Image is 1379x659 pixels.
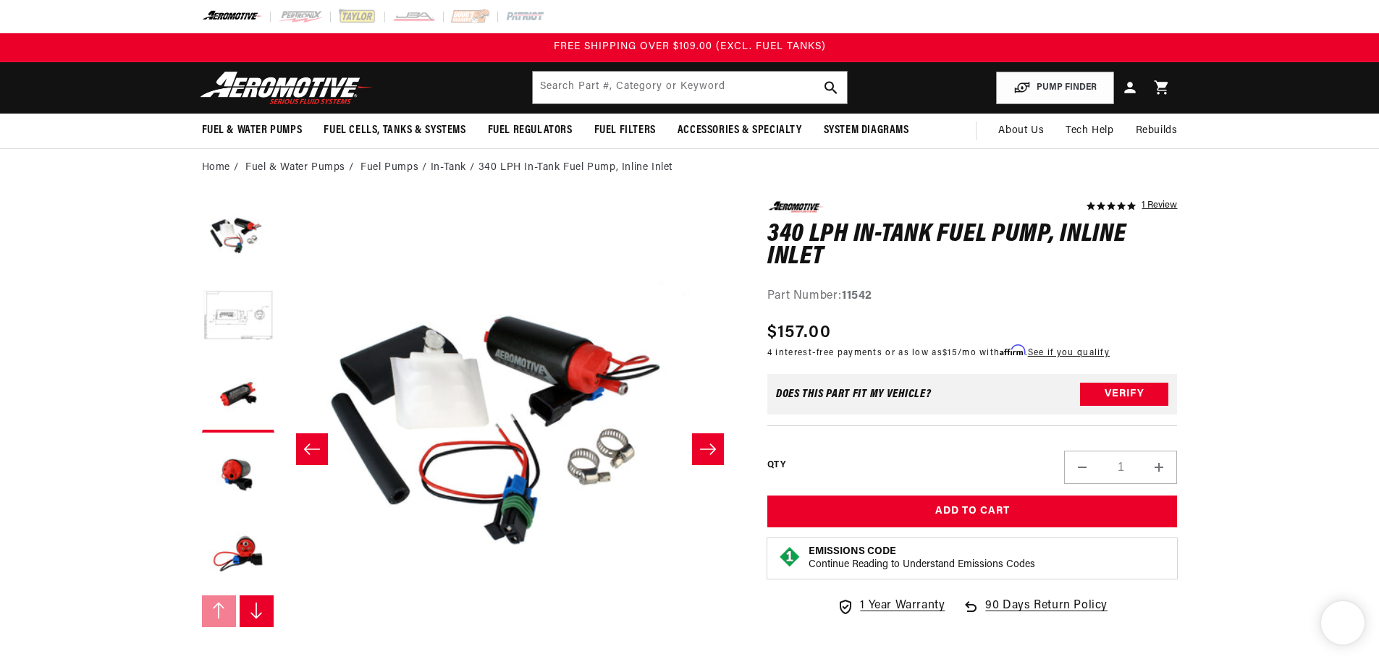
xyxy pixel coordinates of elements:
[296,433,328,465] button: Slide left
[996,72,1114,104] button: PUMP FINDER
[813,114,920,148] summary: System Diagrams
[1066,123,1113,139] span: Tech Help
[477,114,583,148] summary: Fuel Regulators
[533,72,847,103] input: Search by Part Number, Category or Keyword
[478,160,672,176] li: 340 LPH In-Tank Fuel Pump, Inline Inlet
[987,114,1055,148] a: About Us
[776,388,932,400] div: Does This part fit My vehicle?
[1080,383,1168,406] button: Verify
[1000,345,1025,356] span: Affirm
[667,114,813,148] summary: Accessories & Specialty
[202,281,274,353] button: Load image 2 in gallery view
[1028,349,1110,357] a: See if you qualify - Learn more about Affirm Financing (opens in modal)
[809,546,896,557] strong: Emissions Code
[837,597,945,616] a: 1 Year Warranty
[1125,114,1189,148] summary: Rebuilds
[324,123,465,138] span: Fuel Cells, Tanks & Systems
[583,114,667,148] summary: Fuel Filters
[313,114,476,148] summary: Fuel Cells, Tanks & Systems
[998,125,1044,136] span: About Us
[767,346,1110,360] p: 4 interest-free payments or as low as /mo with .
[202,123,303,138] span: Fuel & Water Pumps
[692,433,724,465] button: Slide right
[962,597,1108,630] a: 90 Days Return Policy
[942,349,958,357] span: $15
[767,459,785,472] label: QTY
[824,123,909,138] span: System Diagrams
[196,71,377,105] img: Aeromotive
[202,160,1178,176] nav: breadcrumbs
[431,160,478,176] li: In-Tank
[809,558,1035,571] p: Continue Reading to Understand Emissions Codes
[767,320,831,346] span: $157.00
[240,595,274,627] button: Slide right
[360,160,418,176] a: Fuel Pumps
[245,160,345,176] a: Fuel & Water Pumps
[842,290,872,302] strong: 11542
[594,123,656,138] span: Fuel Filters
[778,545,801,569] img: Emissions code
[815,72,847,103] button: search button
[202,160,230,176] a: Home
[202,360,274,433] button: Load image 3 in gallery view
[1055,114,1124,148] summary: Tech Help
[1142,201,1177,211] a: 1 reviews
[191,114,313,148] summary: Fuel & Water Pumps
[767,287,1178,306] div: Part Number:
[767,496,1178,528] button: Add to Cart
[860,597,945,616] span: 1 Year Warranty
[678,123,802,138] span: Accessories & Specialty
[767,224,1178,269] h1: 340 LPH In-Tank Fuel Pump, Inline Inlet
[202,440,274,512] button: Load image 4 in gallery view
[809,545,1035,571] button: Emissions CodeContinue Reading to Understand Emissions Codes
[985,597,1108,630] span: 90 Days Return Policy
[202,201,274,273] button: Load image 1 in gallery view
[202,595,237,627] button: Slide left
[202,519,274,592] button: Load image 5 in gallery view
[554,41,826,52] span: FREE SHIPPING OVER $109.00 (EXCL. FUEL TANKS)
[1136,123,1178,139] span: Rebuilds
[488,123,573,138] span: Fuel Regulators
